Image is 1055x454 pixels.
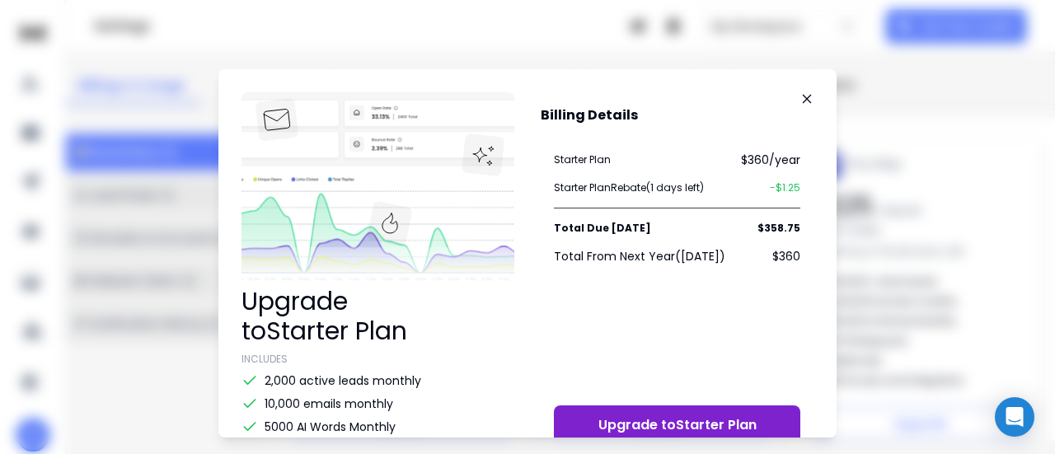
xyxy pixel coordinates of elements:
[995,397,1034,437] div: Open Intercom Messenger
[554,222,651,235] span: Total Due [DATE]
[554,248,725,264] span: Total From Next Year ( [DATE] )
[241,395,514,412] li: 10,000 emails monthly
[241,419,514,435] li: 5000 AI Words Monthly
[646,180,704,194] span: ( 1 days left)
[241,287,514,346] h2: Upgrade to Starter Plan
[554,153,611,166] span: Starter Plan
[554,405,800,445] button: Upgrade toStarter Plan
[757,222,800,235] span: $ 358.75
[741,152,800,168] span: $360/year
[241,372,514,389] li: 2,000 active leads monthly
[241,353,514,366] p: Includes
[554,181,704,194] span: Starter Plan Rebate
[770,181,800,194] span: -$1.25
[772,248,800,264] span: $360
[541,105,814,125] h3: Billing Details
[241,92,514,339] img: Billing Background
